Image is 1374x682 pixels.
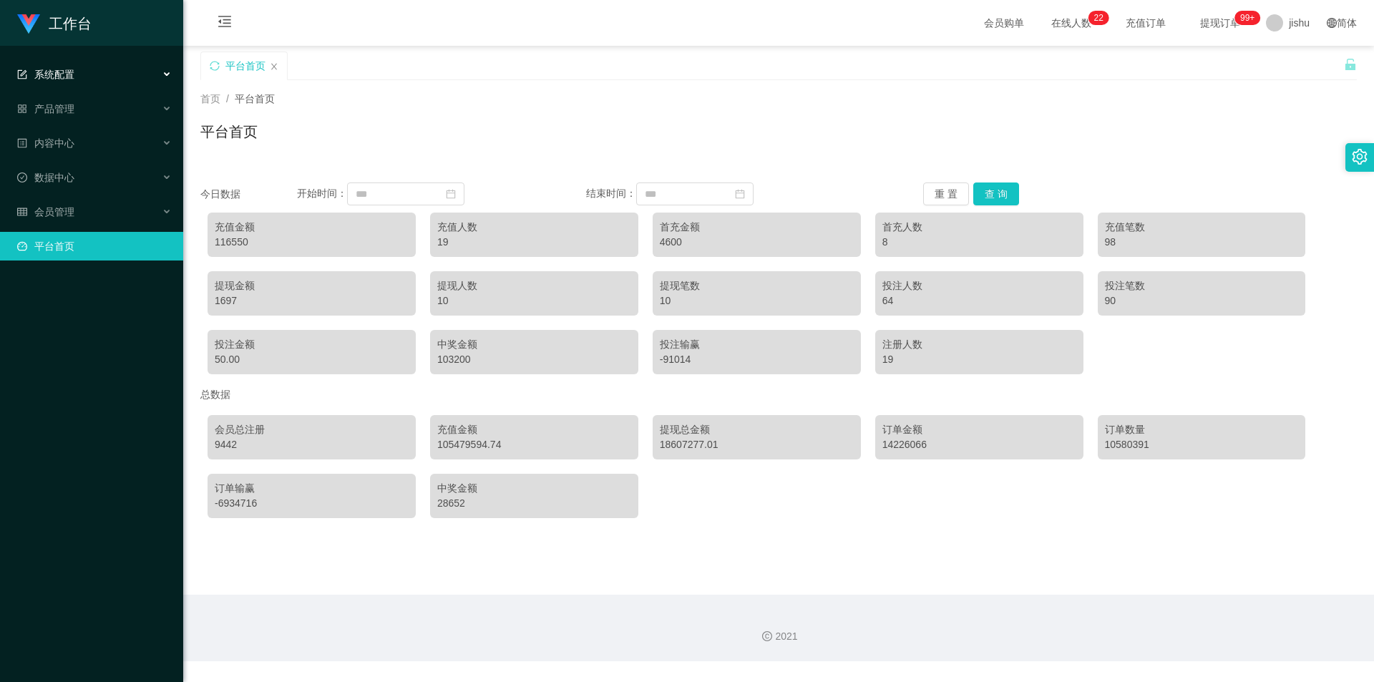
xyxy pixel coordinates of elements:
div: 64 [882,293,1076,308]
div: 提现人数 [437,278,631,293]
i: 图标: form [17,69,27,79]
div: 首充金额 [660,220,854,235]
span: 充值订单 [1119,18,1173,28]
div: 首充人数 [882,220,1076,235]
div: 平台首页 [225,52,265,79]
div: 投注人数 [882,278,1076,293]
i: 图标: menu-fold [200,1,249,47]
span: 会员管理 [17,206,74,218]
span: / [226,93,229,104]
div: 投注笔数 [1105,278,1299,293]
div: 中奖金额 [437,481,631,496]
div: 今日数据 [200,187,297,202]
i: 图标: table [17,207,27,217]
div: 总数据 [200,381,1357,408]
div: 充值笔数 [1105,220,1299,235]
i: 图标: check-circle-o [17,172,27,182]
button: 查 询 [973,182,1019,205]
div: 98 [1105,235,1299,250]
div: 10 [660,293,854,308]
div: 14226066 [882,437,1076,452]
span: 首页 [200,93,220,104]
p: 2 [1098,11,1103,25]
div: 10580391 [1105,437,1299,452]
div: 19 [437,235,631,250]
div: 订单数量 [1105,422,1299,437]
div: -6934716 [215,496,409,511]
a: 工作台 [17,17,92,29]
div: 订单输赢 [215,481,409,496]
div: 9442 [215,437,409,452]
button: 重 置 [923,182,969,205]
h1: 平台首页 [200,121,258,142]
i: 图标: calendar [446,189,456,199]
div: 4600 [660,235,854,250]
div: -91014 [660,352,854,367]
span: 内容中心 [17,137,74,149]
i: 图标: setting [1352,149,1368,165]
div: 18607277.01 [660,437,854,452]
div: 注册人数 [882,337,1076,352]
span: 在线人数 [1044,18,1098,28]
span: 结束时间： [586,187,636,199]
div: 10 [437,293,631,308]
span: 系统配置 [17,69,74,80]
div: 1697 [215,293,409,308]
div: 116550 [215,235,409,250]
div: 105479594.74 [437,437,631,452]
p: 2 [1094,11,1099,25]
span: 数据中心 [17,172,74,183]
div: 90 [1105,293,1299,308]
div: 提现笔数 [660,278,854,293]
i: 图标: sync [210,61,220,71]
i: 图标: close [270,62,278,71]
div: 充值金额 [215,220,409,235]
div: 投注输赢 [660,337,854,352]
div: 提现金额 [215,278,409,293]
i: 图标: profile [17,138,27,148]
sup: 965 [1234,11,1260,25]
sup: 22 [1088,11,1109,25]
span: 开始时间： [297,187,347,199]
div: 28652 [437,496,631,511]
a: 图标: dashboard平台首页 [17,232,172,260]
h1: 工作台 [49,1,92,47]
div: 19 [882,352,1076,367]
span: 提现订单 [1193,18,1247,28]
div: 提现总金额 [660,422,854,437]
div: 会员总注册 [215,422,409,437]
i: 图标: copyright [762,631,772,641]
div: 订单金额 [882,422,1076,437]
div: 2021 [195,629,1363,644]
span: 平台首页 [235,93,275,104]
i: 图标: calendar [735,189,745,199]
img: logo.9652507e.png [17,14,40,34]
span: 产品管理 [17,103,74,115]
div: 50.00 [215,352,409,367]
div: 投注金额 [215,337,409,352]
i: 图标: global [1327,18,1337,28]
div: 8 [882,235,1076,250]
i: 图标: unlock [1344,58,1357,71]
div: 充值金额 [437,422,631,437]
div: 中奖金额 [437,337,631,352]
div: 103200 [437,352,631,367]
div: 充值人数 [437,220,631,235]
i: 图标: appstore-o [17,104,27,114]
